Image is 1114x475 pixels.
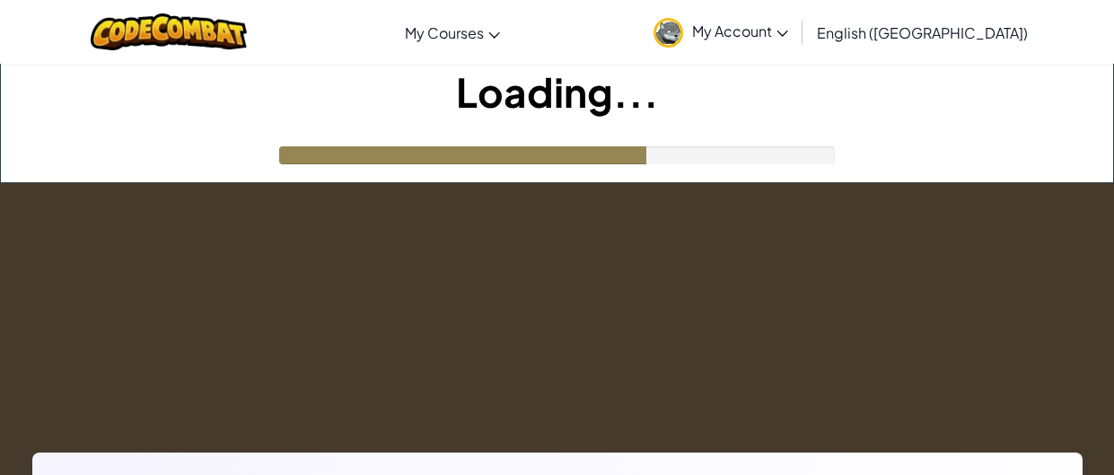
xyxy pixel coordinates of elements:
[653,18,683,48] img: avatar
[91,13,248,50] img: CodeCombat logo
[645,4,797,60] a: My Account
[1,64,1113,119] h1: Loading...
[396,8,509,57] a: My Courses
[817,23,1028,42] span: English ([GEOGRAPHIC_DATA])
[808,8,1037,57] a: English ([GEOGRAPHIC_DATA])
[692,22,788,40] span: My Account
[405,23,484,42] span: My Courses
